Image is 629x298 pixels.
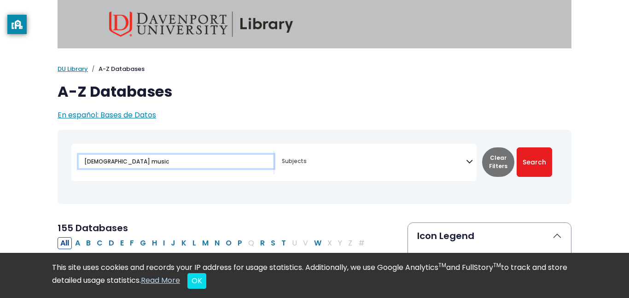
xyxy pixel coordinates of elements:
button: privacy banner [7,15,27,34]
nav: breadcrumb [58,64,571,74]
div: Alpha-list to filter by first letter of database name [58,237,368,248]
button: Filter Results K [179,237,189,249]
button: Icon Legend [408,223,571,249]
button: Submit for Search Results [517,147,552,177]
li: A-Z Databases [88,64,145,74]
sup: TM [493,261,501,269]
button: Filter Results D [106,237,117,249]
button: Filter Results N [212,237,222,249]
h1: A-Z Databases [58,83,571,100]
button: Close [187,273,206,289]
button: Filter Results L [190,237,199,249]
a: En español: Bases de Datos [58,110,156,120]
button: All [58,237,72,249]
button: Filter Results R [257,237,268,249]
a: Read More [141,275,180,286]
button: Filter Results S [268,237,278,249]
sup: TM [438,261,446,269]
input: Search database by title or keyword [79,155,274,168]
button: Filter Results P [235,237,245,249]
span: 155 Databases [58,222,128,234]
button: Filter Results W [311,237,324,249]
button: Filter Results T [279,237,289,249]
button: Filter Results A [72,237,83,249]
button: Filter Results G [137,237,149,249]
div: This site uses cookies and records your IP address for usage statistics. Additionally, we use Goo... [52,262,577,289]
button: Filter Results E [117,237,127,249]
button: Filter Results F [127,237,137,249]
button: Filter Results H [149,237,160,249]
button: Clear Filters [482,147,514,177]
a: DU Library [58,64,88,73]
button: Filter Results B [83,237,93,249]
nav: Search filters [58,130,571,204]
button: Filter Results I [160,237,168,249]
button: Filter Results J [168,237,178,249]
button: Filter Results C [94,237,105,249]
textarea: Search [282,158,466,166]
img: Davenport University Library [109,12,293,37]
button: Filter Results M [199,237,211,249]
button: Filter Results O [223,237,234,249]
